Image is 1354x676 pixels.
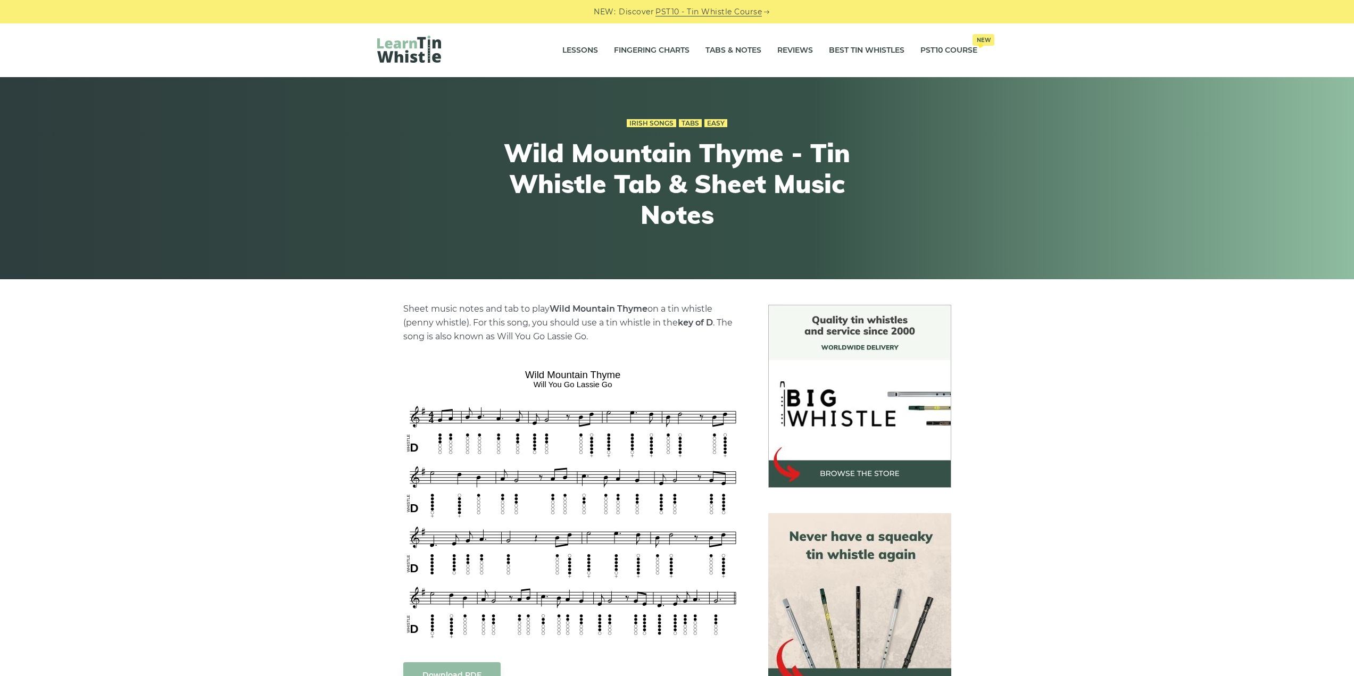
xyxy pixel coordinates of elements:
[614,37,690,64] a: Fingering Charts
[704,119,727,128] a: Easy
[829,37,904,64] a: Best Tin Whistles
[678,318,713,328] strong: key of D
[403,302,743,344] p: Sheet music notes and tab to play on a tin whistle (penny whistle). For this song, you should use...
[562,37,598,64] a: Lessons
[550,304,647,314] strong: Wild Mountain Thyme
[777,37,813,64] a: Reviews
[705,37,761,64] a: Tabs & Notes
[973,34,994,46] span: New
[481,138,873,230] h1: Wild Mountain Thyme - Tin Whistle Tab & Sheet Music Notes
[627,119,676,128] a: Irish Songs
[768,305,951,488] img: BigWhistle Tin Whistle Store
[403,365,743,641] img: Wild Mountain Thyme Tin Whistle Tab & Sheet Music
[377,36,441,63] img: LearnTinWhistle.com
[679,119,702,128] a: Tabs
[920,37,977,64] a: PST10 CourseNew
